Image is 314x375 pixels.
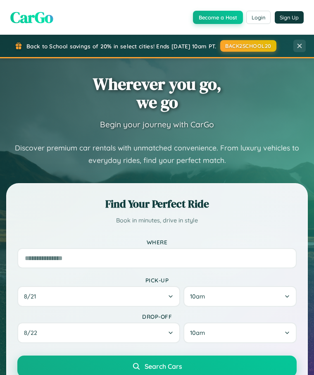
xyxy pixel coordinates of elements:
button: 8/21 [17,286,180,307]
h2: Find Your Perfect Ride [17,196,297,211]
button: Become a Host [193,11,243,24]
span: 8 / 21 [24,293,40,300]
h1: Wherever you go, we go [93,75,221,111]
span: CarGo [10,6,53,28]
span: 8 / 22 [24,329,41,337]
label: Drop-off [17,313,297,320]
label: Where [17,239,297,246]
h3: Begin your journey with CarGo [100,119,214,129]
span: 10am [190,293,205,300]
span: Back to School savings of 20% in select cities! Ends [DATE] 10am PT. [26,43,216,50]
label: Pick-up [17,277,297,284]
span: 10am [190,329,205,337]
button: Sign Up [275,11,304,24]
p: Book in minutes, drive in style [17,215,297,226]
button: 8/22 [17,322,180,343]
button: BACK2SCHOOL20 [220,40,276,52]
button: Login [246,11,271,24]
span: Search Cars [145,362,182,370]
button: 10am [183,286,297,307]
p: Discover premium car rentals with unmatched convenience. From luxury vehicles to everyday rides, ... [6,142,308,167]
button: 10am [183,322,297,343]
